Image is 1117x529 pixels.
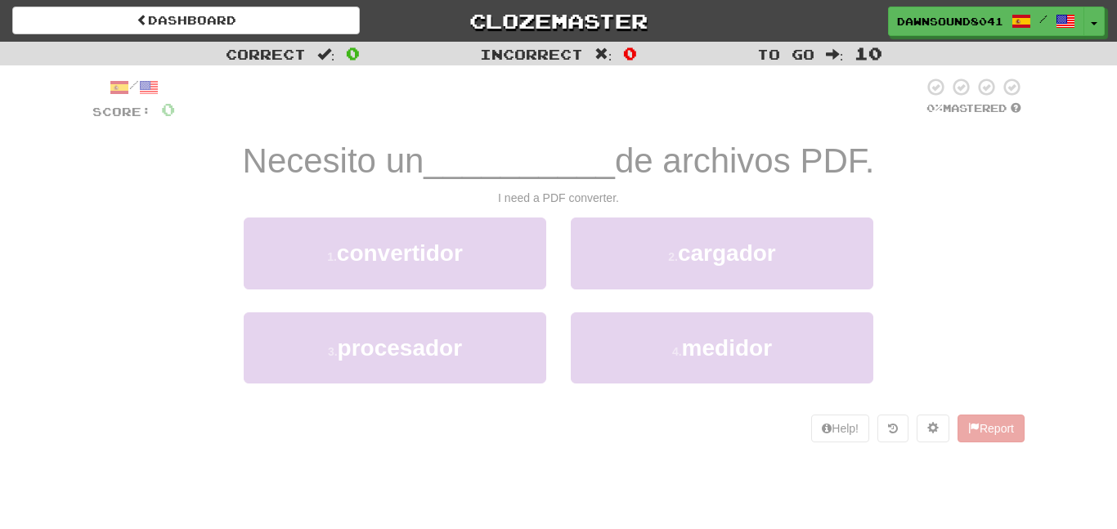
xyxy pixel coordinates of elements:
span: Score: [92,105,151,119]
button: Help! [811,415,869,442]
small: 2 . [668,250,678,263]
div: I need a PDF converter. [92,190,1025,206]
span: convertidor [337,240,463,266]
a: Clozemaster [384,7,732,35]
span: cargador [678,240,776,266]
small: 3 . [328,345,338,358]
span: Correct [226,46,306,62]
span: : [594,47,612,61]
span: __________ [424,141,615,180]
span: Necesito un [243,141,424,180]
span: procesador [338,335,463,361]
span: / [1039,13,1047,25]
span: DawnSound8041 [897,14,1003,29]
button: 4.medidor [571,312,873,383]
span: 10 [855,43,882,63]
button: 2.cargador [571,217,873,289]
button: 1.convertidor [244,217,546,289]
span: 0 [161,99,175,119]
span: 0 [623,43,637,63]
div: Mastered [923,101,1025,116]
span: 0 % [926,101,943,114]
span: : [317,47,335,61]
button: 3.procesador [244,312,546,383]
div: / [92,77,175,97]
span: medidor [682,335,772,361]
small: 1 . [327,250,337,263]
span: Incorrect [480,46,583,62]
span: de archivos PDF. [615,141,874,180]
button: Round history (alt+y) [877,415,908,442]
a: DawnSound8041 / [888,7,1084,36]
span: : [826,47,844,61]
a: Dashboard [12,7,360,34]
button: Report [958,415,1025,442]
span: 0 [346,43,360,63]
span: To go [757,46,814,62]
small: 4 . [672,345,682,358]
